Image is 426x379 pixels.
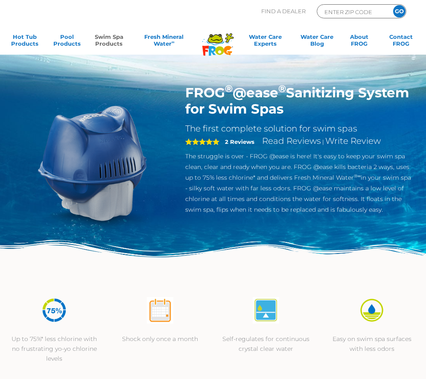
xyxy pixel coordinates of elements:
[41,297,67,324] img: icon-atease-75percent-less
[325,136,381,146] a: Write Review
[135,33,193,50] a: Fresh MineralWater∞
[222,334,310,354] p: Self-regulates for continuous crystal clear water
[147,297,173,324] img: atease-icon-shock-once
[9,33,41,50] a: Hot TubProducts
[198,22,238,56] img: Frog Products Logo
[262,136,321,146] a: Read Reviews
[225,138,254,145] strong: 2 Reviews
[14,85,172,243] img: ss-@ease-hero.png
[261,4,306,18] p: Find A Dealer
[93,33,125,50] a: Swim SpaProducts
[253,297,279,324] img: atease-icon-self-regulates
[322,138,324,145] span: |
[239,33,291,50] a: Water CareExperts
[359,297,385,324] img: icon-atease-easy-on
[185,123,412,134] h2: The first complete solution for swim spas
[278,82,286,95] sup: ®
[327,334,416,354] p: Easy on swim spa surfaces with less odors
[172,40,175,44] sup: ∞
[185,151,412,215] p: The struggle is over - FROG @ease is here! It's easy to keep your swim spa clean, clear and ready...
[10,334,99,364] p: Up to 75%* less chlorine with no frustrating yo-yo chlorine levels
[51,33,84,50] a: PoolProducts
[185,85,412,117] h1: FROG @ease Sanitizing System for Swim Spas
[116,334,204,344] p: Shock only once a month
[393,5,406,17] input: GO
[385,33,417,50] a: ContactFROG
[343,33,376,50] a: AboutFROG
[301,33,333,50] a: Water CareBlog
[225,82,233,95] sup: ®
[354,173,361,179] sup: ®∞
[185,138,219,145] span: 5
